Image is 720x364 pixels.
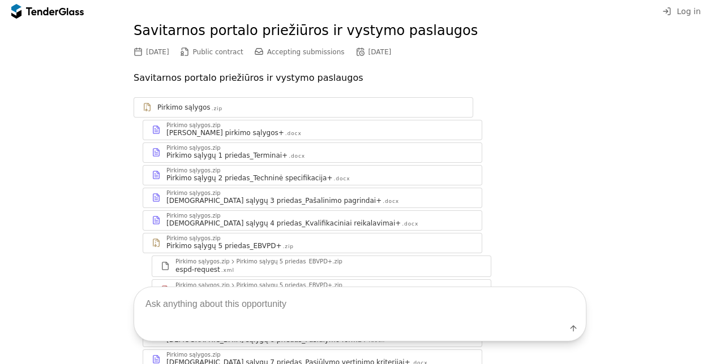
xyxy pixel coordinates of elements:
[166,145,221,151] div: Pirkimo sąlygos.zip
[283,243,294,250] div: .zip
[166,123,221,128] div: Pirkimo sąlygos.zip
[166,190,221,196] div: Pirkimo sąlygos.zip
[134,70,586,86] p: Savitarnos portalo priežiūros ir vystymo paslaugos
[285,130,302,137] div: .docx
[166,236,221,241] div: Pirkimo sąlygos.zip
[237,259,342,265] div: Pirkimo sąlygų 5 priedas_EBVPD+.zip
[146,48,169,56] div: [DATE]
[166,196,382,205] div: [DEMOGRAPHIC_DATA] sąlygų 3 priedas_Pašalinimo pagrindai+
[166,213,221,219] div: Pirkimo sąlygos.zip
[143,120,482,140] a: Pirkimo sąlygos.zip[PERSON_NAME] pirkimo sąlygos+.docx
[267,48,345,56] span: Accepting submissions
[166,128,284,137] div: [PERSON_NAME] pirkimo sąlygos+
[134,97,473,118] a: Pirkimo sąlygos.zip
[677,7,701,16] span: Log in
[212,105,222,112] div: .zip
[134,21,586,41] h2: Savitarnos portalo priežiūros ir vystymo paslaugos
[166,241,282,250] div: Pirkimo sąlygų 5 priedas_EBVPD+
[402,220,418,228] div: .docx
[659,5,704,19] button: Log in
[152,255,491,277] a: Pirkimo sąlygos.zipPirkimo sąlygų 5 priedas_EBVPD+.zipespd-request.xml
[166,174,333,183] div: Pirkimo sąlygų 2 priedas_Techninė specifikacija+
[383,198,399,205] div: .docx
[193,48,243,56] span: Public contract
[143,188,482,208] a: Pirkimo sąlygos.zip[DEMOGRAPHIC_DATA] sąlygų 3 priedas_Pašalinimo pagrindai+.docx
[368,48,392,56] div: [DATE]
[166,219,401,228] div: [DEMOGRAPHIC_DATA] sąlygų 4 priedas_Kvalifikaciniai reikalavimai+
[166,168,221,174] div: Pirkimo sąlygos.zip
[143,142,482,163] a: Pirkimo sąlygos.zipPirkimo sąlygų 1 priedas_Terminai+.docx
[143,233,482,253] a: Pirkimo sąlygos.zipPirkimo sąlygų 5 priedas_EBVPD+.zip
[175,259,230,265] div: Pirkimo sąlygos.zip
[334,175,350,183] div: .docx
[143,210,482,231] a: Pirkimo sąlygos.zip[DEMOGRAPHIC_DATA] sąlygų 4 priedas_Kvalifikaciniai reikalavimai+.docx
[289,153,305,160] div: .docx
[166,151,288,160] div: Pirkimo sąlygų 1 priedas_Terminai+
[143,165,482,185] a: Pirkimo sąlygos.zipPirkimo sąlygų 2 priedas_Techninė specifikacija+.docx
[157,103,211,112] div: Pirkimo sąlygos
